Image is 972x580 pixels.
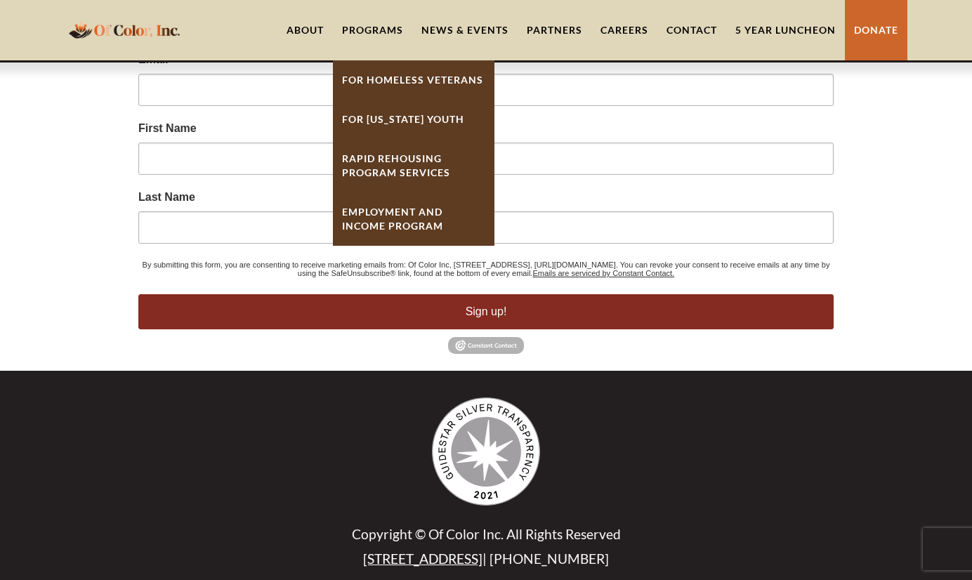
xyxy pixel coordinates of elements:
a: For [US_STATE] Youth [333,100,494,139]
p: | [PHONE_NUMBER] [156,551,816,567]
a: For Homeless Veterans [333,60,494,100]
a: Emails are serviced by Constant Contact. [532,269,674,277]
strong: Rapid ReHousing Program Services [342,152,450,178]
p: Copyright © Of Color Inc. All Rights Reserved [156,526,816,543]
a: Rapid ReHousing Program Services [333,139,494,192]
label: First Name [138,123,834,134]
p: By submitting this form, you are consenting to receive marketing emails from: Of Color Inc, [STRE... [138,261,834,277]
nav: Programs [333,60,494,246]
a: [STREET_ADDRESS] [363,551,482,567]
div: Programs [342,23,403,37]
a: Employment And Income Program [333,192,494,246]
button: Sign up! [138,294,834,329]
label: Last Name [138,192,834,203]
a: home [65,13,184,46]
